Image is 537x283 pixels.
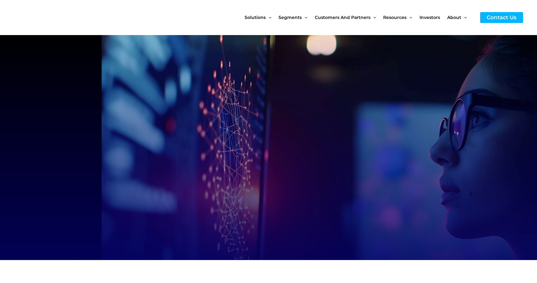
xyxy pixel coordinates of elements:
span: Customers and Partners [315,4,370,30]
span: Menu Toggle [266,4,271,30]
a: Contact Us [480,12,523,23]
nav: Site Navigation: New Main Menu [245,4,474,30]
a: Investors [420,4,447,30]
span: About [447,4,461,30]
span: Menu Toggle [302,4,307,30]
span: Menu Toggle [406,4,412,30]
span: Solutions [245,4,266,30]
span: Segments [278,4,302,30]
span: Menu Toggle [461,4,467,30]
span: Resources [383,4,406,30]
img: CyberCatch [11,5,85,30]
span: Menu Toggle [370,4,376,30]
span: Investors [420,4,440,30]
